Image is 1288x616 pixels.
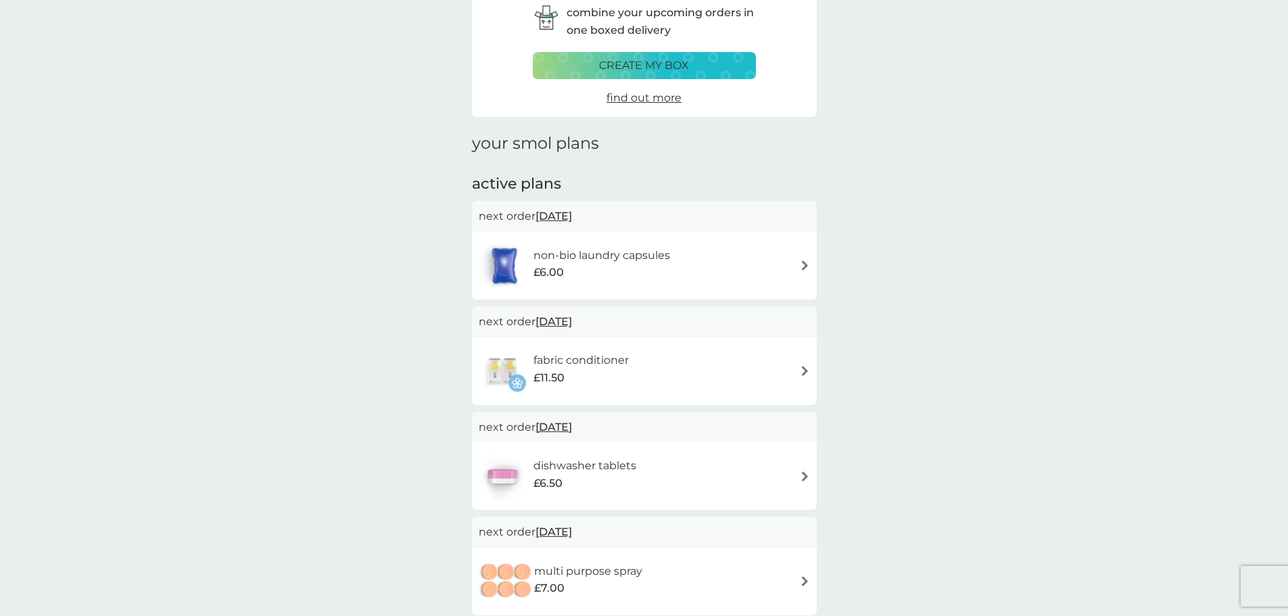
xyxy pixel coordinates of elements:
h1: your smol plans [472,134,817,153]
p: create my box [599,57,689,74]
h2: active plans [472,174,817,195]
span: [DATE] [535,414,572,440]
p: next order [479,523,810,541]
img: arrow right [800,471,810,481]
p: next order [479,208,810,225]
p: next order [479,313,810,331]
button: create my box [533,52,756,79]
img: multi purpose spray [479,558,534,605]
span: [DATE] [535,308,572,335]
span: £6.00 [533,264,564,281]
img: non-bio laundry capsules [479,242,530,289]
h6: multi purpose spray [534,563,642,580]
span: £6.50 [533,475,563,492]
span: [DATE] [535,519,572,545]
p: next order [479,419,810,436]
h6: fabric conditioner [533,352,629,369]
span: [DATE] [535,203,572,229]
span: £11.50 [533,369,565,387]
p: combine your upcoming orders in one boxed delivery [567,4,756,39]
img: arrow right [800,366,810,376]
span: find out more [606,91,682,104]
span: £7.00 [534,579,565,597]
img: arrow right [800,260,810,270]
a: find out more [606,89,682,107]
img: arrow right [800,576,810,586]
img: fabric conditioner [479,348,526,395]
h6: non-bio laundry capsules [533,247,670,264]
h6: dishwasher tablets [533,457,636,475]
img: dishwasher tablets [479,452,526,500]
